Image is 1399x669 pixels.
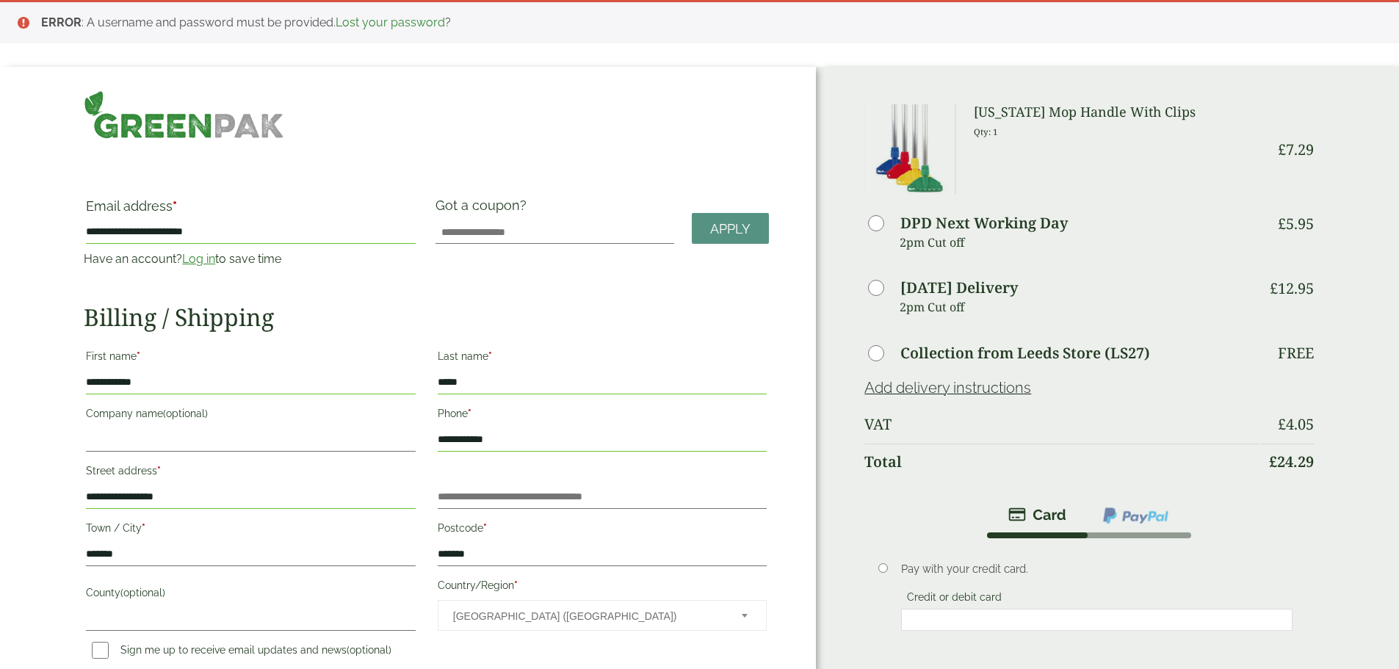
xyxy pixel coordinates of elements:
[1278,214,1286,234] span: £
[84,303,769,331] h2: Billing / Shipping
[1270,278,1278,298] span: £
[864,407,1258,442] th: VAT
[157,465,161,477] abbr: required
[1269,452,1277,471] span: £
[86,582,415,607] label: County
[1278,214,1314,234] bdi: 5.95
[864,444,1258,480] th: Total
[86,644,397,660] label: Sign me up to receive email updates and news
[435,198,532,220] label: Got a coupon?
[901,591,1008,607] label: Credit or debit card
[438,600,767,631] span: Country/Region
[336,15,445,29] a: Lost your password
[142,522,145,534] abbr: required
[1278,414,1314,434] bdi: 4.05
[120,587,165,599] span: (optional)
[514,579,518,591] abbr: required
[438,346,767,371] label: Last name
[84,90,284,139] img: GreenPak Supplies
[488,350,492,362] abbr: required
[1278,344,1314,362] p: Free
[347,644,391,656] span: (optional)
[864,379,1031,397] a: Add delivery instructions
[173,198,177,214] abbr: required
[905,613,1288,626] iframe: Secure card payment input frame
[710,221,751,237] span: Apply
[900,231,1258,253] p: 2pm Cut off
[1008,506,1066,524] img: stripe.png
[1269,452,1314,471] bdi: 24.29
[900,281,1018,295] label: [DATE] Delivery
[92,642,109,659] input: Sign me up to receive email updates and news(optional)
[86,200,415,220] label: Email address
[900,346,1150,361] label: Collection from Leeds Store (LS27)
[900,296,1258,318] p: 2pm Cut off
[182,252,215,266] a: Log in
[438,575,767,600] label: Country/Region
[974,104,1258,120] h3: [US_STATE] Mop Handle With Clips
[86,518,415,543] label: Town / City
[692,213,769,245] a: Apply
[468,408,471,419] abbr: required
[86,346,415,371] label: First name
[453,601,722,632] span: United Kingdom (UK)
[1278,140,1314,159] bdi: 7.29
[137,350,140,362] abbr: required
[84,250,417,268] p: Have an account? to save time
[483,522,487,534] abbr: required
[901,561,1293,577] p: Pay with your credit card.
[1278,414,1286,434] span: £
[1102,506,1170,525] img: ppcp-gateway.png
[900,216,1068,231] label: DPD Next Working Day
[438,403,767,428] label: Phone
[41,14,1375,32] li: : A username and password must be provided. ?
[1278,140,1286,159] span: £
[86,460,415,485] label: Street address
[163,408,208,419] span: (optional)
[438,518,767,543] label: Postcode
[86,403,415,428] label: Company name
[974,126,998,137] small: Qty: 1
[1270,278,1314,298] bdi: 12.95
[41,15,82,29] strong: ERROR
